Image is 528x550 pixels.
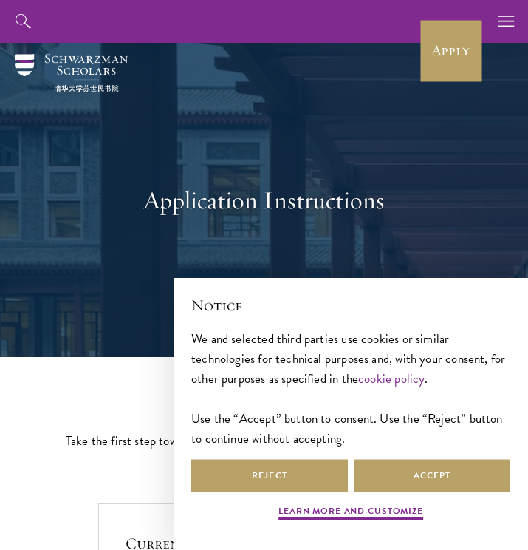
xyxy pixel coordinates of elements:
h1: Application Instructions [15,183,513,217]
a: Apply [420,20,481,81]
h2: Start the Process [35,394,493,418]
div: We and selected third parties use cookies or similar technologies for technical purposes and, wit... [191,329,510,449]
button: Reject [191,459,348,492]
p: Take the first step toward joining a global community that will shape the future. [35,430,493,452]
button: Accept [354,459,510,492]
a: cookie policy [358,370,425,388]
img: Schwarzman Scholars [15,54,128,92]
button: Learn more and customize [278,504,423,522]
h2: Notice [191,296,510,316]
